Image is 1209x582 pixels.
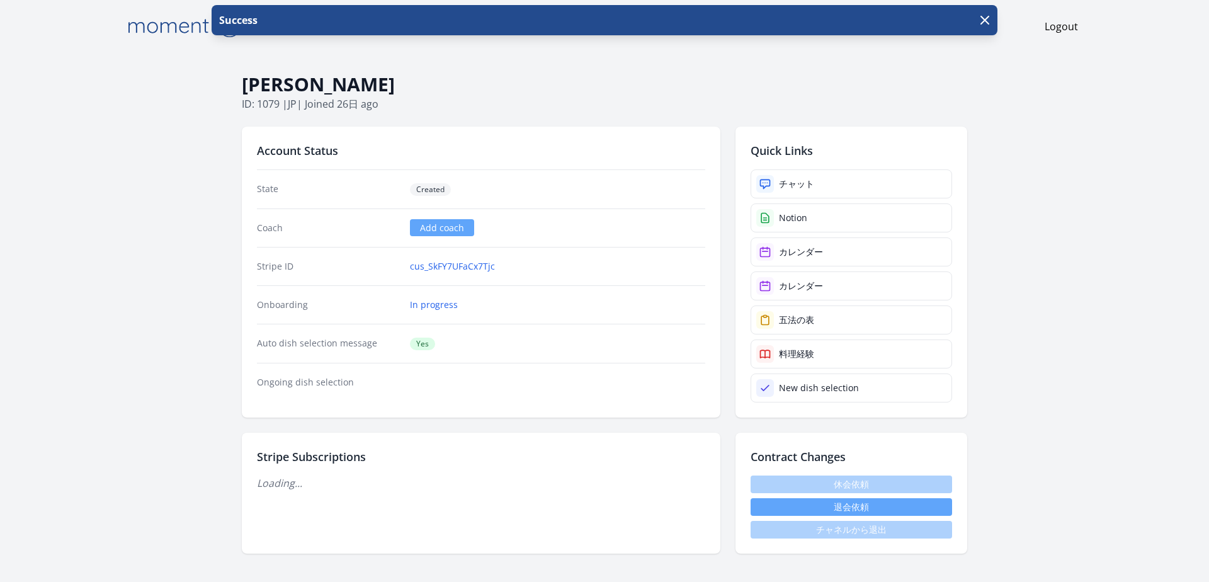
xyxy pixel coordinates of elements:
[257,222,400,234] dt: Coach
[751,169,952,198] a: チャット
[288,97,297,111] span: jp
[751,237,952,266] a: カレンダー
[779,280,823,292] div: カレンダー
[751,271,952,300] a: カレンダー
[257,448,705,465] h2: Stripe Subscriptions
[779,246,823,258] div: カレンダー
[217,13,258,28] p: Success
[257,183,400,196] dt: State
[257,376,400,389] dt: Ongoing dish selection
[257,476,705,491] p: Loading...
[751,203,952,232] a: Notion
[751,521,952,539] span: チャネルから退出
[257,260,400,273] dt: Stripe ID
[751,374,952,402] a: New dish selection
[751,498,952,516] button: 退会依頼
[779,314,814,326] div: 五法の表
[257,337,400,350] dt: Auto dish selection message
[779,212,807,224] div: Notion
[779,178,814,190] div: チャット
[779,348,814,360] div: 料理経験
[242,96,967,111] p: ID: 1079 | | Joined 26日 ago
[751,339,952,368] a: 料理経験
[257,142,705,159] h2: Account Status
[410,260,495,273] a: cus_SkFY7UFaCx7Tjc
[410,219,474,236] a: Add coach
[410,338,435,350] span: Yes
[751,476,952,493] span: 休会依頼
[410,183,451,196] span: Created
[751,305,952,334] a: 五法の表
[242,72,967,96] h1: [PERSON_NAME]
[751,448,952,465] h2: Contract Changes
[751,142,952,159] h2: Quick Links
[779,382,859,394] div: New dish selection
[410,299,458,311] a: In progress
[257,299,400,311] dt: Onboarding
